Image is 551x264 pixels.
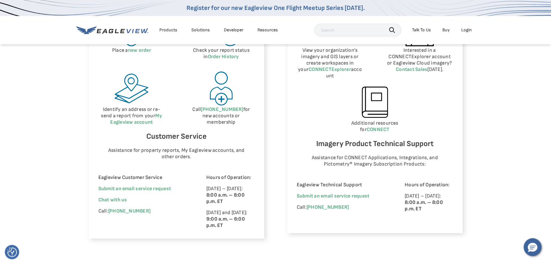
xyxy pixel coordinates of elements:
[297,138,453,150] h6: Imagery Product Technical Support
[98,208,189,214] p: Call:
[442,27,450,33] a: Buy
[396,66,427,73] a: Contact Sales
[98,47,165,54] p: Place a
[98,130,255,143] h6: Customer Service
[386,47,453,73] p: Interested in a CONNECTExplorer account or Eagleview Cloud imagery? [DATE].
[297,120,453,133] p: Additional resources for
[405,182,453,188] p: Hours of Operation:
[159,27,177,33] div: Products
[98,197,127,203] span: Chat with us
[303,155,447,167] p: Assistance for CONNECT Applications, Integrations, and Pictometry® Imagery Subscription Products:
[206,192,245,205] strong: 8:00 a.m. – 8:00 p.m. ET
[206,210,255,229] p: [DATE] and [DATE]:
[191,27,210,33] div: Solutions
[297,182,387,188] p: Eagleview Technical Support
[108,208,150,214] a: [PHONE_NUMBER]
[98,175,189,181] p: Eagleview Customer Service
[297,47,364,79] p: View your organization’s imagery and GIS layers or create workspaces in your account
[257,27,278,33] div: Resources
[307,204,349,210] a: [PHONE_NUMBER]
[524,238,541,256] button: Hello, have a question? Let’s chat.
[206,175,255,181] p: Hours of Operation:
[188,47,255,60] p: Check your report status in
[367,127,390,133] a: CONNECT
[98,106,165,126] p: Identify an address or re-send a report from your
[405,199,443,212] strong: 8:00 a.m. – 8:00 p.m. ET
[104,147,248,160] p: Assistance for property reports, My Eagleview accounts, and other orders.
[98,186,171,192] a: Submit an email service request
[7,247,17,257] img: Revisit consent button
[461,27,472,33] div: Login
[188,106,255,126] p: Call for new accounts or membership
[206,186,255,205] p: [DATE] – [DATE]:
[412,27,431,33] div: Talk To Us
[297,204,387,211] p: Call:
[309,66,351,73] a: CONNECTExplorer
[7,247,17,257] button: Consent Preferences
[297,193,369,199] a: Submit an email service request
[110,113,162,125] a: My Eagleview account
[314,24,401,36] input: Search
[206,216,245,229] strong: 9:00 a.m. – 6:00 p.m. ET
[187,4,365,12] a: Register for our new Eagleview One Flight Meetup Series [DATE].
[201,106,243,113] a: [PHONE_NUMBER]
[128,47,151,53] a: new order
[405,193,453,212] p: [DATE] – [DATE]:
[224,27,243,33] a: Developer
[208,54,239,60] a: Order History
